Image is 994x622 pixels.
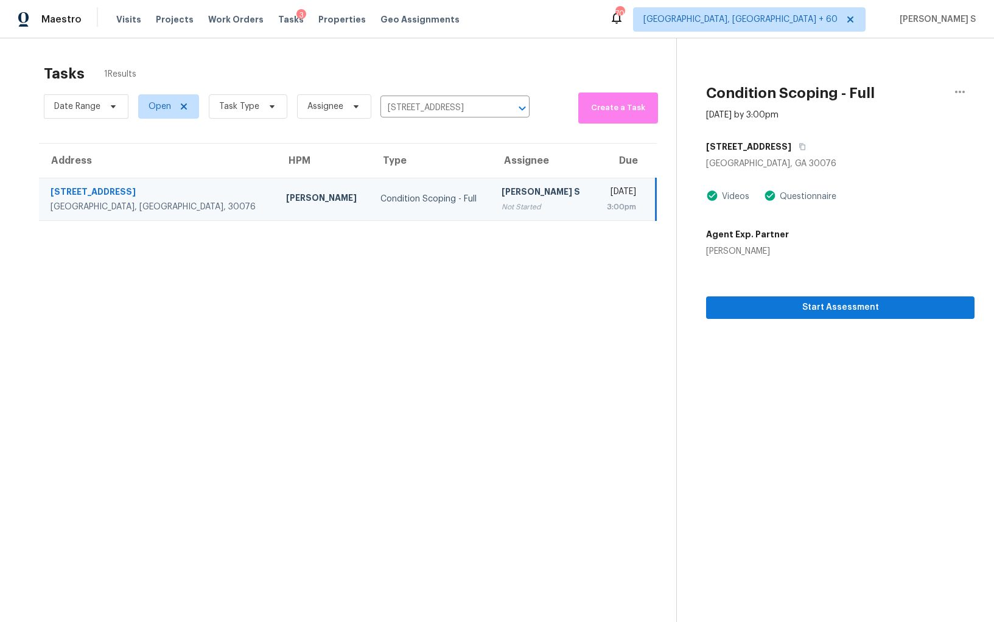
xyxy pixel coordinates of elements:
[318,13,366,26] span: Properties
[371,144,492,178] th: Type
[44,68,85,80] h2: Tasks
[514,100,531,117] button: Open
[706,141,791,153] h5: [STREET_ADDRESS]
[149,100,171,113] span: Open
[594,144,656,178] th: Due
[286,192,361,207] div: [PERSON_NAME]
[895,13,976,26] span: [PERSON_NAME] S
[54,100,100,113] span: Date Range
[706,228,789,240] h5: Agent Exp. Partner
[208,13,264,26] span: Work Orders
[604,186,636,201] div: [DATE]
[307,100,343,113] span: Assignee
[716,300,965,315] span: Start Assessment
[706,158,975,170] div: [GEOGRAPHIC_DATA], GA 30076
[41,13,82,26] span: Maestro
[706,296,975,319] button: Start Assessment
[706,87,875,99] h2: Condition Scoping - Full
[706,189,718,202] img: Artifact Present Icon
[104,68,136,80] span: 1 Results
[706,109,779,121] div: [DATE] by 3:00pm
[502,186,585,201] div: [PERSON_NAME] S
[492,144,595,178] th: Assignee
[380,193,482,205] div: Condition Scoping - Full
[116,13,141,26] span: Visits
[615,7,624,19] div: 701
[278,15,304,24] span: Tasks
[776,190,836,203] div: Questionnaire
[296,9,306,21] div: 3
[380,13,460,26] span: Geo Assignments
[276,144,371,178] th: HPM
[51,201,267,213] div: [GEOGRAPHIC_DATA], [GEOGRAPHIC_DATA], 30076
[604,201,636,213] div: 3:00pm
[380,99,495,117] input: Search by address
[51,186,267,201] div: [STREET_ADDRESS]
[706,245,789,257] div: [PERSON_NAME]
[764,189,776,202] img: Artifact Present Icon
[584,101,652,115] span: Create a Task
[219,100,259,113] span: Task Type
[718,190,749,203] div: Videos
[578,93,658,124] button: Create a Task
[791,136,808,158] button: Copy Address
[39,144,276,178] th: Address
[502,201,585,213] div: Not Started
[643,13,838,26] span: [GEOGRAPHIC_DATA], [GEOGRAPHIC_DATA] + 60
[156,13,194,26] span: Projects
